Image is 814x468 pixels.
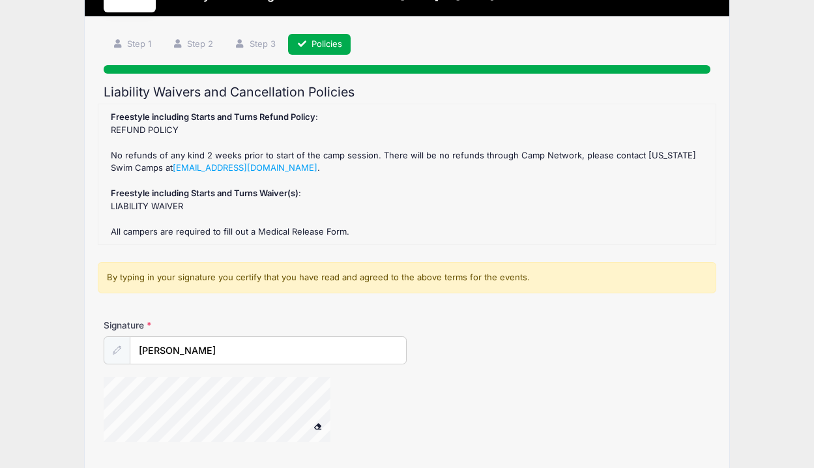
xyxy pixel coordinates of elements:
[130,336,407,364] input: Enter first and last name
[104,85,710,100] h2: Liability Waivers and Cancellation Policies
[98,262,717,293] div: By typing in your signature you certify that you have read and agreed to the above terms for the ...
[226,34,284,55] a: Step 3
[173,162,317,173] a: [EMAIL_ADDRESS][DOMAIN_NAME]
[288,34,351,55] a: Policies
[111,111,315,122] strong: Freestyle including Starts and Turns Refund Policy
[104,34,160,55] a: Step 1
[164,34,222,55] a: Step 2
[104,319,255,332] label: Signature
[105,111,710,238] div: : REFUND POLICY No refunds of any kind 2 weeks prior to start of the camp session. There will be ...
[111,188,298,198] strong: Freestyle including Starts and Turns Waiver(s)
